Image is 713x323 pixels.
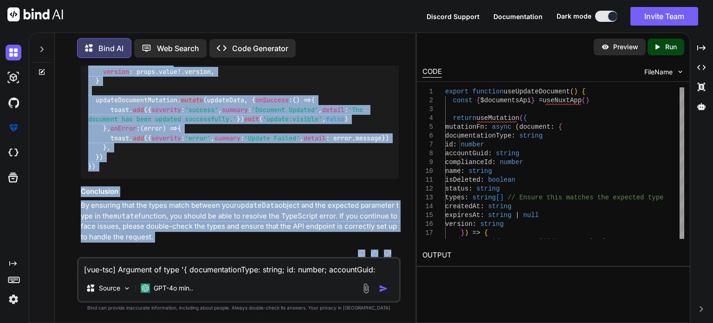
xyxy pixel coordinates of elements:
span: onError [110,125,136,133]
span: ( [582,97,585,104]
span: ( [570,88,574,95]
span: mutationFn [445,123,484,131]
span: 'error' [185,134,211,142]
span: string [476,185,499,192]
span: detail [322,105,344,114]
p: Run [665,42,677,52]
span: } [531,97,535,104]
span: number [461,141,484,148]
span: { [484,229,488,237]
div: 5 [422,123,433,132]
span: => [473,229,480,237]
span: ) [465,229,468,237]
span: Discord Support [427,13,480,20]
span: types [445,194,465,201]
p: Bind AI [98,43,123,54]
img: settings [6,291,21,307]
span: : [492,158,496,166]
span: ( [519,114,523,122]
span: ) [574,88,577,95]
img: like [371,250,378,257]
p: Preview [613,42,638,52]
span: | [515,211,519,219]
p: Source [99,283,120,293]
span: mutate [181,96,203,105]
img: GPT-4o mini [141,283,150,293]
span: status [445,185,468,192]
span: complianceId [445,158,492,166]
img: attachment [361,283,371,294]
span: string [488,211,512,219]
span: : [461,167,465,175]
div: 4 [422,114,433,123]
div: 17 [422,229,433,237]
button: Invite Team [630,7,698,26]
div: 14 [422,202,433,211]
p: GPT-4o min.. [154,283,193,293]
span: : [488,150,492,157]
img: preview [601,43,609,51]
span: , [593,238,597,245]
span: version [185,67,211,76]
span: () => [292,96,311,105]
img: cloudideIcon [6,145,21,161]
span: : [484,123,488,131]
span: isDeleted [445,176,480,184]
span: add [133,134,144,142]
div: 2 [422,96,433,105]
span: FileName [644,67,673,77]
span: 'Update Failed' [244,134,300,142]
img: darkAi-studio [6,70,21,86]
span: useMutation [476,114,519,122]
span: ( [515,123,519,131]
span: accountGuid [445,150,488,157]
div: 1 [422,87,433,96]
img: dislike [384,250,391,257]
span: 'update:visible' [263,115,322,123]
span: summary [214,134,240,142]
span: : [480,211,484,219]
span: async [492,123,512,131]
span: version [103,67,129,76]
p: Web Search [157,43,199,54]
span: { [601,238,605,245]
span: $documentsApi [492,238,543,245]
div: CODE [422,66,442,78]
div: 15 [422,211,433,220]
span: error [144,125,162,133]
span: = [539,97,543,104]
span: 'success' [185,105,218,114]
img: icon [379,284,388,293]
span: { [476,97,480,104]
div: 9 [422,158,433,167]
p: By ensuring that the types match between your object and the expected parameter type in the funct... [81,200,399,242]
span: add [133,105,144,114]
div: 7 [422,140,433,149]
span: id [445,141,453,148]
span: Documentation [493,13,543,20]
span: severity [151,105,181,114]
span: string [488,203,512,210]
span: 'The document has been updated successfully.' [88,105,367,123]
span: string [469,167,492,175]
img: copy [358,250,365,257]
div: 6 [422,132,433,140]
span: : [480,203,484,210]
button: Discord Support [427,12,480,21]
img: Bind AI [7,7,63,21]
span: number [500,158,523,166]
span: : [512,132,515,139]
div: 13 [422,193,433,202]
span: : [473,220,476,228]
span: { [558,123,562,131]
span: severity [151,134,181,142]
span: document [519,123,551,131]
span: string [473,194,496,201]
span: { [523,114,527,122]
span: { [582,88,585,95]
span: version [445,220,473,228]
span: export [445,88,468,95]
code: updateData [237,201,279,210]
span: boolean [488,176,516,184]
div: 18 [422,237,433,246]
